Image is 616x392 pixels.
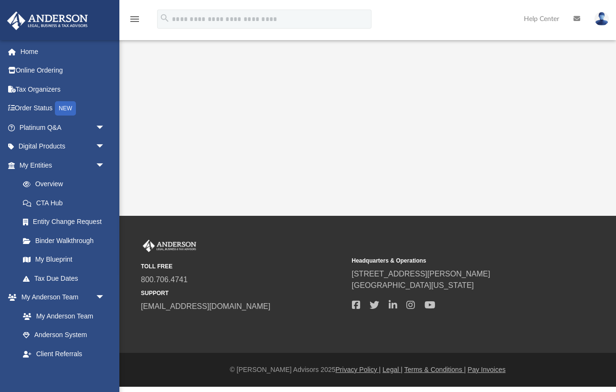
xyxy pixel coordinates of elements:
[55,101,76,116] div: NEW
[7,118,119,137] a: Platinum Q&Aarrow_drop_down
[336,366,381,373] a: Privacy Policy |
[4,11,91,30] img: Anderson Advisors Platinum Portal
[13,193,119,212] a: CTA Hub
[7,99,119,118] a: Order StatusNEW
[467,366,505,373] a: Pay Invoices
[96,137,115,157] span: arrow_drop_down
[7,61,119,80] a: Online Ordering
[7,137,119,156] a: Digital Productsarrow_drop_down
[7,288,115,307] a: My Anderson Teamarrow_drop_down
[119,365,616,375] div: © [PERSON_NAME] Advisors 2025
[13,269,119,288] a: Tax Due Dates
[13,175,119,194] a: Overview
[96,156,115,175] span: arrow_drop_down
[141,240,198,252] img: Anderson Advisors Platinum Portal
[129,18,140,25] a: menu
[7,42,119,61] a: Home
[13,231,119,250] a: Binder Walkthrough
[404,366,466,373] a: Terms & Conditions |
[352,256,556,265] small: Headquarters & Operations
[159,13,170,23] i: search
[141,289,345,297] small: SUPPORT
[96,118,115,138] span: arrow_drop_down
[13,250,115,269] a: My Blueprint
[7,156,119,175] a: My Entitiesarrow_drop_down
[13,212,119,232] a: Entity Change Request
[352,281,474,289] a: [GEOGRAPHIC_DATA][US_STATE]
[352,270,490,278] a: [STREET_ADDRESS][PERSON_NAME]
[129,13,140,25] i: menu
[13,307,110,326] a: My Anderson Team
[141,302,270,310] a: [EMAIL_ADDRESS][DOMAIN_NAME]
[382,366,403,373] a: Legal |
[141,275,188,284] a: 800.706.4741
[7,80,119,99] a: Tax Organizers
[13,326,115,345] a: Anderson System
[96,288,115,307] span: arrow_drop_down
[141,262,345,271] small: TOLL FREE
[13,344,115,363] a: Client Referrals
[595,12,609,26] img: User Pic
